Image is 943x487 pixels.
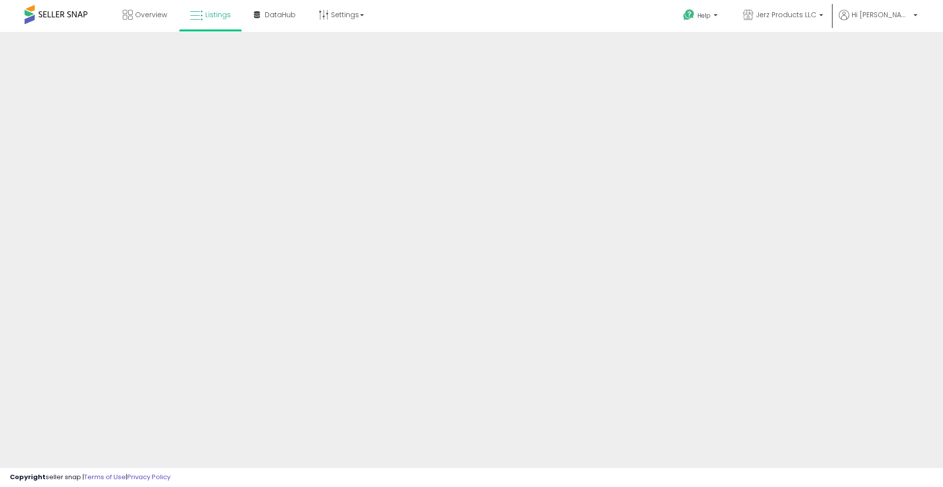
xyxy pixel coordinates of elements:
[852,10,911,20] span: Hi [PERSON_NAME]
[205,10,231,20] span: Listings
[756,10,816,20] span: Jerz Products LLC
[265,10,296,20] span: DataHub
[839,10,917,32] a: Hi [PERSON_NAME]
[697,11,711,20] span: Help
[135,10,167,20] span: Overview
[675,1,727,32] a: Help
[683,9,695,21] i: Get Help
